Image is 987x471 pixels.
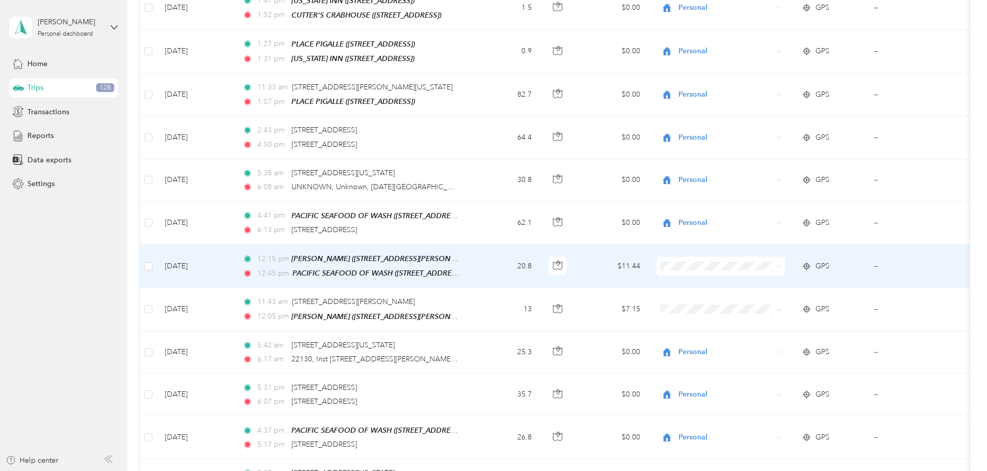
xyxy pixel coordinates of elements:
[815,174,829,186] span: GPS
[678,132,773,143] span: Personal
[678,389,773,400] span: Personal
[257,439,287,450] span: 5:17 pm
[27,155,71,165] span: Data exports
[291,54,414,63] span: [US_STATE] INN ([STREET_ADDRESS])
[678,174,773,186] span: Personal
[929,413,987,471] iframe: Everlance-gr Chat Button Frame
[257,382,287,393] span: 5:31 pm
[257,296,288,308] span: 11:43 am
[291,140,357,149] span: [STREET_ADDRESS]
[257,139,287,150] span: 4:50 pm
[291,11,441,19] span: CUTTER'S CRABHOUSE ([STREET_ADDRESS])
[27,130,54,141] span: Reports
[576,288,649,331] td: $7.15
[257,354,287,365] span: 6:17 am
[157,202,234,245] td: [DATE]
[678,45,773,57] span: Personal
[292,269,464,278] span: PACIFIC SEAFOOD OF WASH ([STREET_ADDRESS])
[257,224,287,236] span: 6:13 pm
[815,432,829,443] span: GPS
[27,107,69,117] span: Transactions
[576,159,649,202] td: $0.00
[815,389,829,400] span: GPS
[157,159,234,202] td: [DATE]
[472,245,540,288] td: 20.8
[472,416,540,459] td: 26.8
[157,116,234,159] td: [DATE]
[866,374,960,416] td: --
[257,96,287,108] span: 1:07 pm
[815,45,829,57] span: GPS
[866,331,960,374] td: --
[576,73,649,116] td: $0.00
[96,83,114,93] span: 128
[815,261,829,272] span: GPS
[6,455,58,466] button: Help center
[866,73,960,116] td: --
[27,58,48,69] span: Home
[472,374,540,416] td: 35.7
[257,168,287,179] span: 5:38 am
[38,17,102,27] div: [PERSON_NAME]
[291,254,538,263] span: [PERSON_NAME] ([STREET_ADDRESS][PERSON_NAME][PERSON_NAME])
[291,355,490,363] span: 22130, Inst [STREET_ADDRESS][PERSON_NAME][US_STATE]
[257,82,288,93] span: 11:33 am
[257,311,287,322] span: 12:05 pm
[576,202,649,245] td: $0.00
[292,297,415,306] span: [STREET_ADDRESS][PERSON_NAME]
[291,341,395,350] span: [STREET_ADDRESS][US_STATE]
[291,312,538,321] span: [PERSON_NAME] ([STREET_ADDRESS][PERSON_NAME][PERSON_NAME])
[678,89,773,100] span: Personal
[472,331,540,374] td: 25.3
[866,288,960,331] td: --
[576,116,649,159] td: $0.00
[472,73,540,116] td: 82.7
[257,268,288,279] span: 12:45 pm
[576,30,649,73] td: $0.00
[257,38,287,50] span: 1:27 pm
[291,97,415,105] span: PLACE PIGALLE ([STREET_ADDRESS])
[815,217,829,229] span: GPS
[576,245,649,288] td: $11.44
[291,126,357,134] span: [STREET_ADDRESS]
[472,159,540,202] td: 30.8
[815,2,829,13] span: GPS
[291,397,357,406] span: [STREET_ADDRESS]
[576,416,649,459] td: $0.00
[257,396,287,407] span: 6:07 pm
[678,2,773,13] span: Personal
[815,89,829,100] span: GPS
[815,346,829,358] span: GPS
[815,132,829,143] span: GPS
[257,125,287,136] span: 2:43 pm
[157,331,234,374] td: [DATE]
[291,426,463,435] span: PACIFIC SEAFOOD OF WASH ([STREET_ADDRESS])
[292,83,453,92] span: [STREET_ADDRESS][PERSON_NAME][US_STATE]
[576,331,649,374] td: $0.00
[257,53,287,65] span: 1:31 pm
[157,30,234,73] td: [DATE]
[291,183,692,191] span: UNKNOWN, Unknown, [DATE][GEOGRAPHIC_DATA], [GEOGRAPHIC_DATA], [US_STATE], 98292, [GEOGRAPHIC_DATA]
[472,116,540,159] td: 64.4
[678,432,773,443] span: Personal
[157,288,234,331] td: [DATE]
[291,211,463,220] span: PACIFIC SEAFOOD OF WASH ([STREET_ADDRESS])
[678,217,773,229] span: Personal
[472,288,540,331] td: 13
[157,245,234,288] td: [DATE]
[291,225,357,234] span: [STREET_ADDRESS]
[257,253,287,265] span: 12:15 pm
[815,303,829,315] span: GPS
[678,346,773,358] span: Personal
[866,159,960,202] td: --
[866,245,960,288] td: --
[257,181,287,193] span: 6:08 am
[257,210,287,221] span: 4:41 pm
[866,116,960,159] td: --
[38,31,93,37] div: Personal dashboard
[472,30,540,73] td: 0.9
[257,340,287,351] span: 5:42 am
[866,416,960,459] td: --
[157,73,234,116] td: [DATE]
